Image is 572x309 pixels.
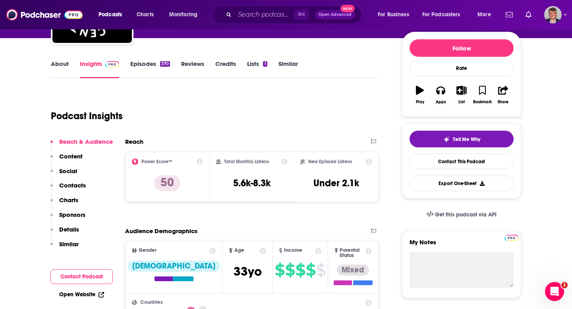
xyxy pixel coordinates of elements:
[181,60,204,78] a: Reviews
[99,9,122,20] span: Podcasts
[139,248,157,253] span: Gender
[50,269,113,284] button: Contact Podcast
[50,182,86,196] button: Contacts
[235,8,294,21] input: Search podcasts, credits, & more...
[59,182,86,189] p: Contacts
[436,100,446,104] div: Apps
[50,167,77,182] button: Social
[160,61,170,67] div: 370
[522,8,535,21] a: Show notifications dropdown
[154,175,180,191] p: 50
[420,205,503,224] a: Get this podcast via API
[50,153,83,167] button: Content
[416,100,424,104] div: Play
[169,9,197,20] span: Monitoring
[50,226,79,240] button: Details
[234,248,244,253] span: Age
[340,248,364,258] span: Parental Status
[430,81,451,109] button: Apps
[443,136,450,143] img: tell me why sparkle
[544,6,562,23] button: Show profile menu
[372,8,419,21] button: open menu
[285,264,295,276] span: $
[315,10,355,19] button: Open AdvancedNew
[284,248,302,253] span: Income
[410,238,514,252] label: My Notes
[59,167,77,175] p: Social
[128,261,220,272] div: [DEMOGRAPHIC_DATA]
[458,100,465,104] div: List
[319,13,352,17] span: Open Advanced
[59,153,83,160] p: Content
[417,8,472,21] button: open menu
[164,8,208,21] button: open menu
[247,60,267,78] a: Lists1
[80,60,119,78] a: InsightsPodchaser Pro
[410,81,430,109] button: Play
[278,60,298,78] a: Similar
[410,39,514,57] button: Follow
[50,196,78,211] button: Charts
[308,159,352,164] h2: New Episode Listens
[125,138,143,145] h2: Reach
[224,159,269,164] h2: Total Monthly Listens
[504,234,518,241] a: Pro website
[141,159,172,164] h2: Power Score™
[477,9,491,20] span: More
[234,264,262,279] span: 33 yo
[410,60,514,76] div: Rate
[51,60,69,78] a: About
[59,240,79,248] p: Similar
[51,110,123,122] h1: Podcast Insights
[316,264,325,276] span: $
[493,81,514,109] button: Share
[378,9,409,20] span: For Business
[545,282,564,301] iframe: Intercom live chat
[340,5,355,12] span: New
[275,264,284,276] span: $
[105,61,119,68] img: Podchaser Pro
[422,9,460,20] span: For Podcasters
[263,61,267,67] div: 1
[215,60,236,78] a: Credits
[498,100,508,104] div: Share
[561,282,568,288] span: 1
[233,177,271,189] h3: 5.6k-8.3k
[93,8,132,21] button: open menu
[453,136,480,143] span: Tell Me Why
[313,177,359,189] h3: Under 2.1k
[410,154,514,169] a: Contact This Podcast
[337,265,369,276] div: Mixed
[140,300,163,305] span: Countries
[410,131,514,147] button: tell me why sparkleTell Me Why
[137,9,154,20] span: Charts
[473,100,492,104] div: Bookmark
[6,7,83,22] img: Podchaser - Follow, Share and Rate Podcasts
[306,264,315,276] span: $
[50,138,113,153] button: Reach & Audience
[410,176,514,191] button: Export One-Sheet
[502,8,516,21] a: Show notifications dropdown
[59,211,85,218] p: Sponsors
[544,6,562,23] span: Logged in as AndyShane
[125,227,197,235] h2: Audience Demographics
[294,10,309,20] span: ⌘ K
[131,8,158,21] a: Charts
[50,240,79,255] button: Similar
[544,6,562,23] img: User Profile
[504,235,518,241] img: Podchaser Pro
[220,6,369,24] div: Search podcasts, credits, & more...
[59,138,113,145] p: Reach & Audience
[59,226,79,233] p: Details
[435,211,497,218] span: Get this podcast via API
[130,60,170,78] a: Episodes370
[59,291,104,298] a: Open Website
[472,81,493,109] button: Bookmark
[296,264,305,276] span: $
[59,196,78,204] p: Charts
[472,8,501,21] button: open menu
[50,211,85,226] button: Sponsors
[451,81,472,109] button: List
